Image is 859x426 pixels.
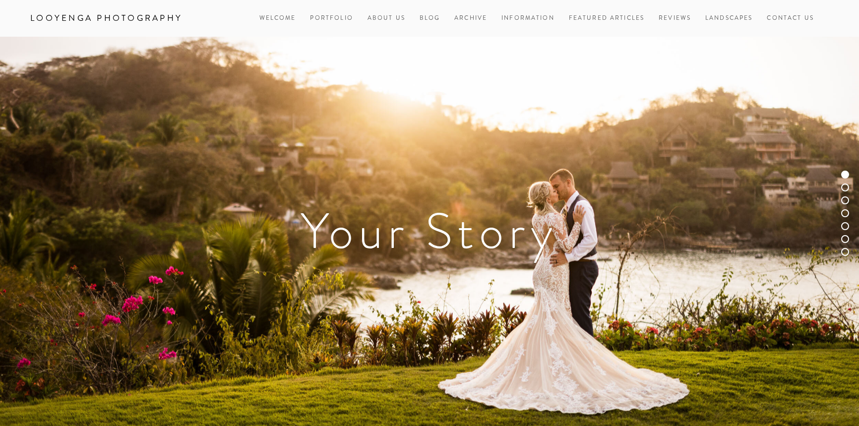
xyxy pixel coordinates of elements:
[705,11,753,25] a: Landscapes
[30,206,829,256] h1: Your Story
[569,11,645,25] a: Featured Articles
[659,11,691,25] a: Reviews
[767,11,814,25] a: Contact Us
[259,11,296,25] a: Welcome
[454,11,487,25] a: Archive
[23,10,190,27] a: Looyenga Photography
[501,14,554,22] a: Information
[368,11,405,25] a: About Us
[310,14,353,22] a: Portfolio
[420,11,440,25] a: Blog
